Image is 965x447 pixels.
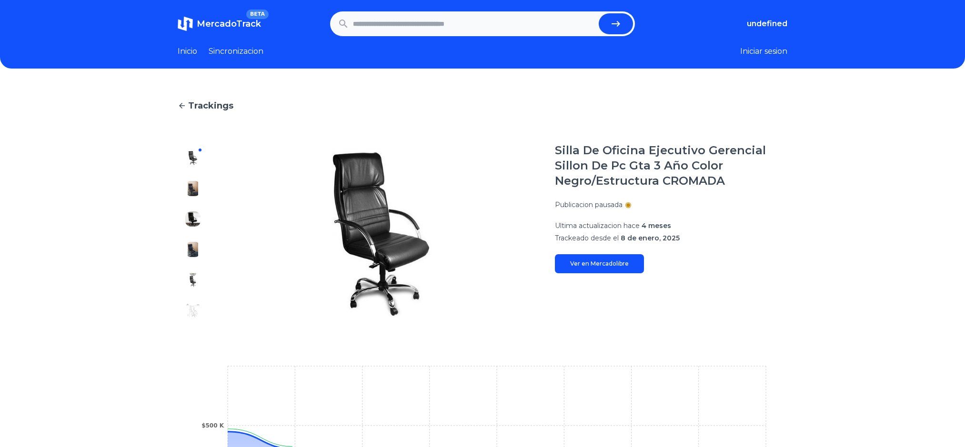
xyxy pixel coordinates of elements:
[197,19,261,29] span: MercadoTrack
[209,46,263,57] a: Sincronizacion
[740,46,787,57] button: Iniciar sesion
[246,10,269,19] span: BETA
[555,143,787,189] h1: Silla De Oficina Ejecutivo Gerencial Sillon De Pc Gta 3 Año Color Negro/Estructura CROMADA
[185,211,201,227] img: Silla De Oficina Ejecutivo Gerencial Sillon De Pc Gta 3 Año Color Negro/Estructura CROMADA
[621,234,680,242] span: 8 de enero, 2025
[178,16,193,31] img: MercadoTrack
[185,150,201,166] img: Silla De Oficina Ejecutivo Gerencial Sillon De Pc Gta 3 Año Color Negro/Estructura CROMADA
[201,422,224,429] tspan: $500 K
[188,99,233,112] span: Trackings
[178,99,787,112] a: Trackings
[555,200,623,209] p: Publicacion pausada
[555,221,640,230] span: Ultima actualizacion hace
[747,18,787,30] button: undefined
[185,242,201,257] img: Silla De Oficina Ejecutivo Gerencial Sillon De Pc Gta 3 Año Color Negro/Estructura CROMADA
[227,143,536,326] img: Silla De Oficina Ejecutivo Gerencial Sillon De Pc Gta 3 Año Color Negro/Estructura CROMADA
[642,221,671,230] span: 4 meses
[185,181,201,196] img: Silla De Oficina Ejecutivo Gerencial Sillon De Pc Gta 3 Año Color Negro/Estructura CROMADA
[555,254,644,273] a: Ver en Mercadolibre
[178,46,197,57] a: Inicio
[185,303,201,318] img: Silla De Oficina Ejecutivo Gerencial Sillon De Pc Gta 3 Año Color Negro/Estructura CROMADA
[555,234,619,242] span: Trackeado desde el
[185,272,201,288] img: Silla De Oficina Ejecutivo Gerencial Sillon De Pc Gta 3 Año Color Negro/Estructura CROMADA
[178,16,261,31] a: MercadoTrackBETA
